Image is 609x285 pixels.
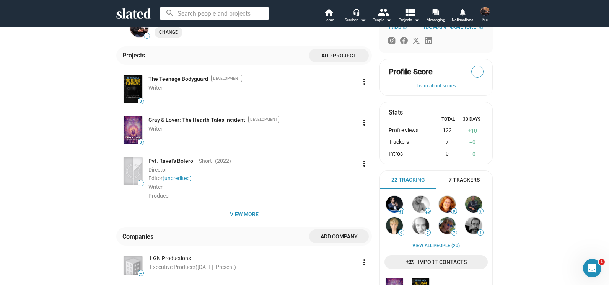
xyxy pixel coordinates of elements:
a: Home [315,8,342,25]
div: 30 Days [460,116,484,123]
button: Learn about scores [389,83,484,89]
button: Change [155,27,182,38]
span: 9 [478,209,483,214]
span: View more [122,207,366,221]
span: - Short [196,157,212,165]
img: Phil Clarke [465,217,482,234]
span: Editor [148,175,192,181]
a: The Teenage Bodyguard [148,75,208,83]
span: 22 Tracking [391,176,425,183]
span: Executive Producer [150,264,195,270]
span: 7 [425,231,430,235]
mat-icon: forum [432,8,439,16]
span: Development [211,75,242,82]
span: + [469,151,472,157]
span: Me [482,15,488,25]
mat-icon: more_vert [360,118,369,127]
span: 1 [599,259,605,265]
span: — [138,271,143,275]
button: Add Company [309,229,369,243]
span: 25 [425,209,430,214]
div: 7 [432,139,461,146]
a: View all People (20) [412,243,460,249]
mat-icon: notifications [459,8,466,15]
a: Messaging [422,8,449,25]
div: Profile views [389,127,432,134]
button: Add project [309,49,369,62]
span: Development [248,116,279,123]
span: — [472,67,483,77]
span: 9 [399,231,404,235]
span: Add Company [315,229,363,243]
button: JZ MurdockMe [476,5,494,25]
span: 9 [451,209,457,214]
span: Change [159,28,178,36]
span: + [468,128,471,134]
div: 0 [432,151,461,158]
span: Writer [148,85,163,91]
div: Services [345,15,366,25]
a: (uncredited) [163,175,192,181]
span: ([DATE] - ) [195,264,236,270]
mat-icon: more_vert [360,258,369,267]
button: Projects [396,8,422,25]
button: Services [342,8,369,25]
span: Present [216,264,234,270]
div: Trackers [389,139,432,146]
img: JZ Murdock [480,7,490,16]
mat-icon: home [324,8,333,17]
mat-icon: more_vert [360,159,369,168]
img: Poster: Pvt. Ravel's Bolero [124,157,142,185]
mat-icon: arrow_drop_down [384,15,393,25]
div: 10 [462,127,484,134]
span: 7 [451,231,457,235]
mat-icon: arrow_drop_down [358,15,368,25]
mat-card-title: Stats [389,108,403,116]
img: Augustas Liiv [412,196,429,213]
mat-icon: people [378,7,389,18]
span: Producer [148,193,170,199]
span: Pvt. Ravel's Bolero [148,157,193,165]
mat-icon: more_vert [360,77,369,86]
span: + [469,139,472,145]
div: 0 [462,139,484,146]
div: Total [436,116,460,123]
div: Intros [389,151,432,158]
iframe: Intercom live chat [583,259,601,277]
span: Projects [399,15,420,25]
mat-icon: arrow_drop_down [412,15,421,25]
mat-icon: view_list [404,7,415,18]
div: People [373,15,392,25]
span: Add project [315,49,363,62]
span: Director [148,167,167,173]
img: Heather Hale [439,196,456,213]
span: 7 Trackers [449,176,480,183]
img: Arlene Lagos [412,217,429,234]
mat-icon: headset_mic [353,8,360,15]
input: Search people and projects [160,7,269,20]
img: LGN Productions [124,256,142,275]
span: Notifications [452,15,473,25]
span: 0 [138,99,143,104]
div: Companies [122,233,156,241]
img: Chris Ross Leong [465,196,482,213]
div: 122 [432,127,461,134]
span: 41 [399,209,404,214]
img: undefined [130,19,148,37]
span: Messaging [427,15,445,25]
button: View more [116,207,372,221]
a: Notifications [449,8,476,25]
span: (2022 ) [215,157,231,165]
img: Stephan Paternot [386,196,403,213]
button: People [369,8,396,25]
span: Profile Score [389,67,433,77]
a: Import Contacts [384,255,488,269]
span: — [144,34,150,38]
span: 0 [138,140,143,145]
span: — [138,181,143,185]
span: Home [324,15,334,25]
div: LGN Productions [150,255,357,262]
span: Import Contacts [391,255,482,269]
div: 0 [462,151,484,158]
span: Writer [148,184,163,190]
